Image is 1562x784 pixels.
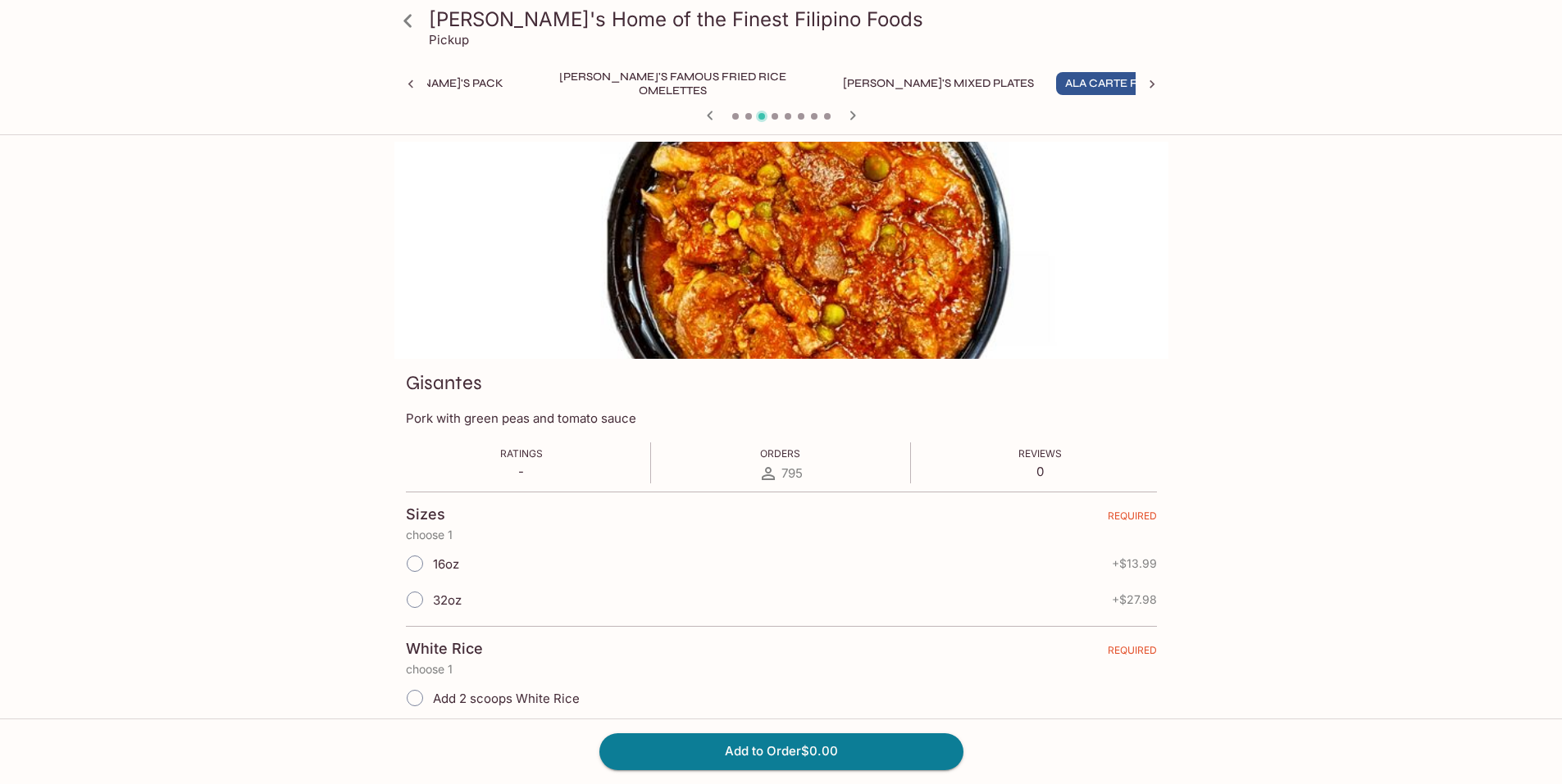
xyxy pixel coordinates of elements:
button: Add to Order$0.00 [599,733,963,769]
p: 0 [1018,464,1062,479]
h4: White Rice [406,640,483,658]
span: 16oz [433,556,459,572]
span: REQUIRED [1108,510,1157,528]
span: Add 2 scoops White Rice [433,691,580,706]
p: Pickup [429,32,469,48]
span: + $27.98 [1112,593,1157,606]
span: Reviews [1018,447,1062,460]
h3: [PERSON_NAME]'s Home of the Finest Filipino Foods [429,7,1162,32]
p: Pork with green peas and tomato sauce [406,410,1157,426]
button: [PERSON_NAME]'s Pack [353,72,512,95]
div: Gisantes [394,142,1168,359]
h3: Gisantes [406,370,482,396]
h4: Sizes [406,505,445,523]
button: Ala Carte Favorite Filipino Dishes [1056,72,1289,95]
span: REQUIRED [1108,644,1157,663]
span: Ratings [500,447,543,460]
span: Orders [760,447,800,460]
button: [PERSON_NAME]'s Mixed Plates [834,72,1043,95]
button: [PERSON_NAME]'s Famous Fried Rice Omelettes [526,72,821,95]
span: 795 [781,465,803,481]
p: - [500,464,543,479]
p: choose 1 [406,663,1157,676]
p: choose 1 [406,528,1157,542]
span: + $13.99 [1112,557,1157,570]
span: 32oz [433,592,462,608]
